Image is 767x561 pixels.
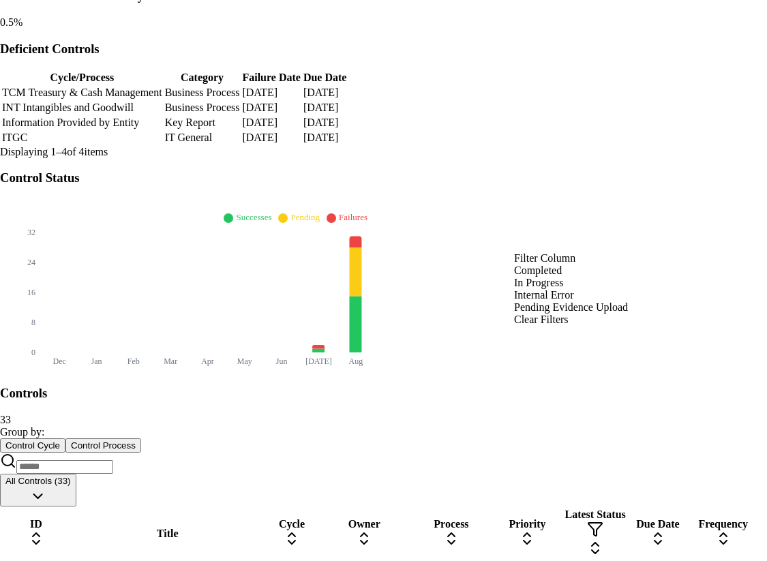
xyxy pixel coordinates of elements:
div: Completed [514,264,628,277]
div: Clear Filters [514,314,628,326]
div: Filter Column [514,252,628,264]
div: In Progress [514,277,628,289]
div: Pending Evidence Upload [514,301,628,314]
div: Internal Error [514,289,628,301]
